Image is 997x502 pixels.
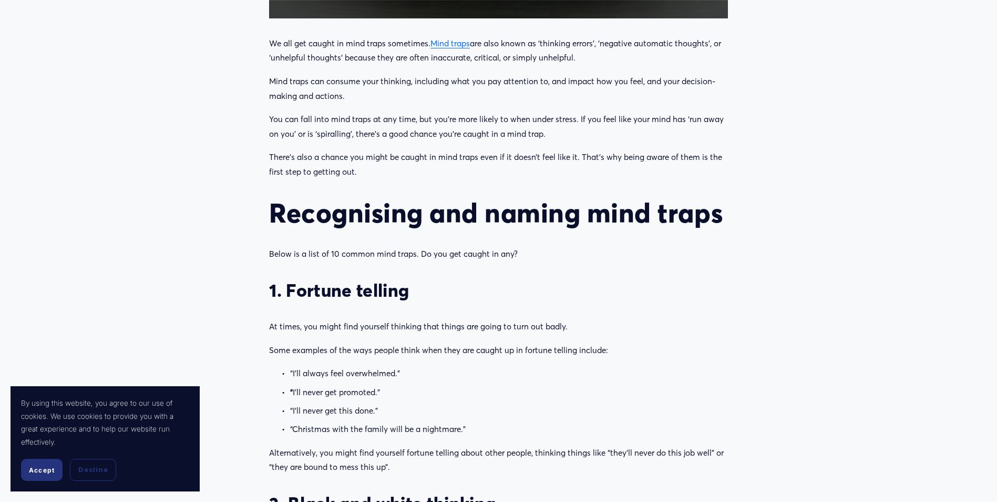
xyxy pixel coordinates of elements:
p: By using this website, you agree to our use of cookies. We use cookies to provide you with a grea... [21,397,189,448]
p: There’s also a chance you might be caught in mind traps even if it doesn’t feel like it. That’s w... [269,150,728,179]
span: Accept [29,466,55,474]
h3: 1. Fortune telling [269,279,728,302]
section: Cookie banner [11,386,200,491]
button: Decline [70,459,116,481]
p: You can fall into mind traps at any time, but you’re more likely to when under stress. If you fee... [269,112,728,141]
p: Alternatively, you might find yourself fortune telling about other people, thinking things like “... [269,446,728,475]
span: Decline [78,465,108,475]
p: At times, you might find yourself thinking that things are going to turn out badly. [269,319,728,334]
button: Accept [21,459,63,481]
p: Some examples of the ways people think when they are caught up in fortune telling include: [269,343,728,358]
h2: Recognising and naming mind traps [269,197,728,229]
a: Mind traps [430,38,470,48]
p: “Christmas with the family will be a nightmare.” [290,422,728,437]
p: Below is a list of 10 common mind traps. Do you get caught in any? [269,247,728,262]
p: “I’ll always feel overwhelmed.” [290,366,728,381]
p: “I’ll never get this done.” [290,404,728,418]
p: I’ll never get promoted.” [290,385,728,400]
p: We all get caught in mind traps sometimes. are also known as ‘thinking errors’, ‘negative automat... [269,36,728,65]
p: Mind traps can consume your thinking, including what you pay attention to, and impact how you fee... [269,74,728,103]
strong: “ [290,387,293,397]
